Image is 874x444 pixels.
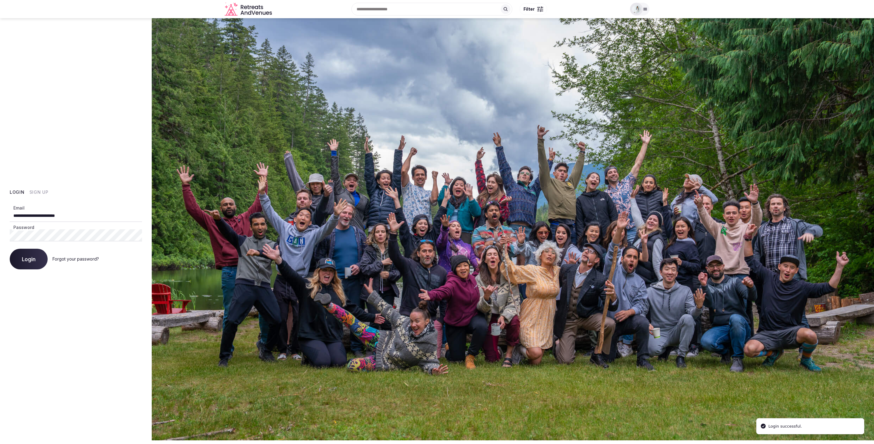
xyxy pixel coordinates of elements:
span: Login [22,256,36,262]
svg: Retreats and Venues company logo [225,2,273,16]
div: Login successful. [768,423,802,429]
button: Login [10,189,25,195]
button: Sign Up [29,189,49,195]
span: Filter [523,6,535,12]
img: My Account Background [152,18,874,440]
a: Visit the homepage [225,2,273,16]
a: Forgot your password? [53,256,99,261]
button: Filter [520,3,547,15]
img: Alexa Bustamante [632,5,641,13]
button: Login [10,249,48,269]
